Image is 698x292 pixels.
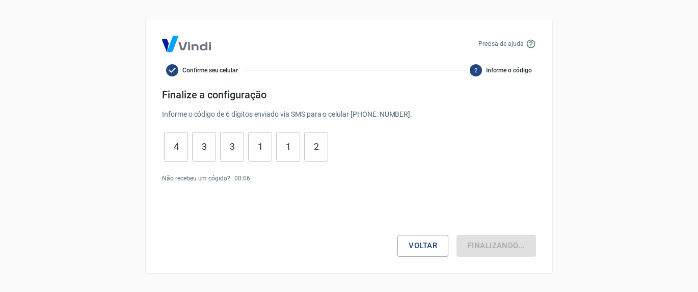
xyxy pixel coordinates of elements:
[182,66,238,75] span: Confirme seu celular
[162,109,536,120] p: Informe o código de 6 dígitos enviado via SMS para o celular [PHONE_NUMBER] .
[162,89,536,101] h4: Finalize a configuração
[397,235,448,256] button: Voltar
[474,67,477,73] text: 2
[478,39,524,48] p: Precisa de ajuda
[162,174,230,183] p: Não recebeu um cógido?
[234,174,250,183] p: 00 : 06
[486,66,532,75] span: Informe o código
[162,36,211,52] img: Logo Vind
